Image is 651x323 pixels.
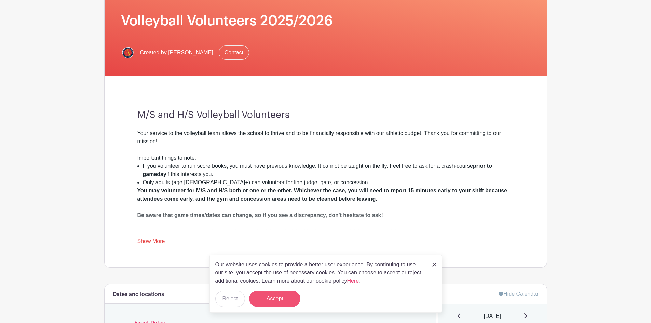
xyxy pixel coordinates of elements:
strong: You may volunteer for M/S and H/S both or one or the other. Whichever the case, you will need to ... [137,188,507,234]
li: Only adults (age [DEMOGRAPHIC_DATA]+) can volunteer for line judge, gate, or concession. [143,178,514,187]
a: Show More [137,238,165,247]
strong: prior to gameday [143,163,492,177]
div: Your service to the volleyball team allows the school to thrive and to be financially responsible... [137,129,514,162]
button: Accept [249,291,300,307]
button: Reject [215,291,245,307]
h6: Dates and locations [113,291,164,298]
a: Here [347,278,359,284]
h3: M/S and H/S Volleyball Volunteers [137,109,514,121]
a: Contact [219,45,249,60]
img: close_button-5f87c8562297e5c2d7936805f587ecaba9071eb48480494691a3f1689db116b3.svg [432,263,436,267]
span: Created by [PERSON_NAME] [140,49,213,57]
img: ascension-academy-logo.png [121,46,135,59]
h1: Volleyball Volunteers 2025/2026 [121,13,530,29]
li: If you volunteer to run score books, you must have previous knowledge. It cannot be taught on the... [143,162,514,178]
a: Hide Calendar [499,291,538,297]
p: Our website uses cookies to provide a better user experience. By continuing to use our site, you ... [215,260,425,285]
span: [DATE] [484,312,501,320]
